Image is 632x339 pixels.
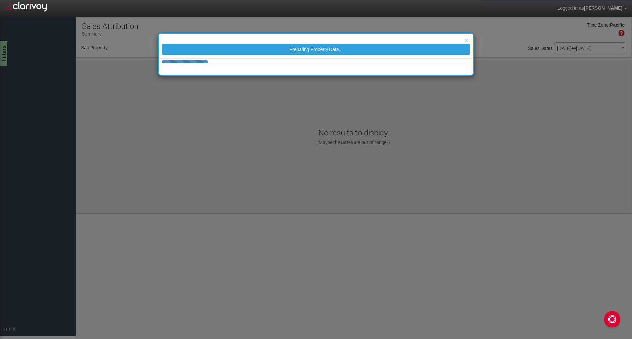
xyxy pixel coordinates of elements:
[162,44,470,55] button: Preparing Property Data...
[552,0,632,16] a: Logged in as[PERSON_NAME]
[584,5,622,11] span: [PERSON_NAME]
[464,37,468,44] button: ×
[289,47,343,52] span: Preparing Property Data...
[557,5,584,11] span: Logged in as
